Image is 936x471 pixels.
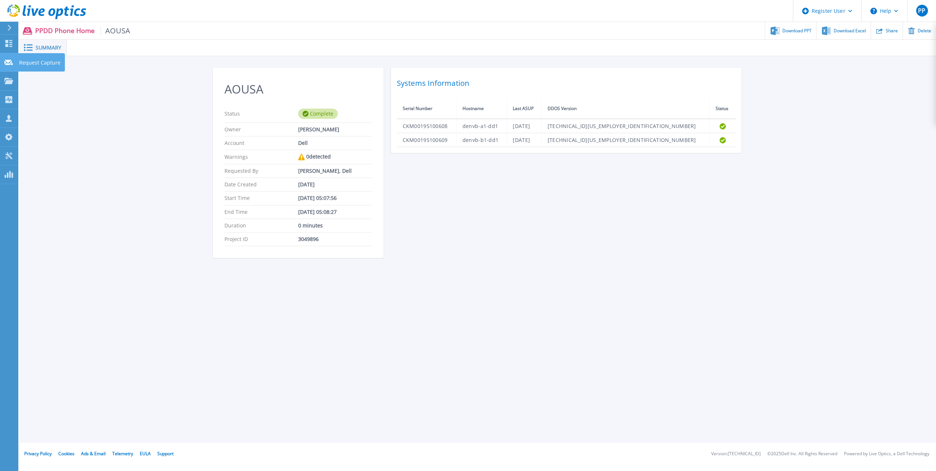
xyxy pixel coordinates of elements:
td: [TECHNICAL_ID][US_EMPLOYER_IDENTIFICATION_NUMBER] [541,119,710,133]
a: Privacy Policy [24,450,52,457]
p: Date Created [224,182,298,187]
td: denvb-a1-dd1 [456,119,507,133]
td: [TECHNICAL_ID][US_EMPLOYER_IDENTIFICATION_NUMBER] [541,133,710,147]
div: Complete [298,109,338,119]
p: PPDD Phone Home [35,26,131,35]
span: PP [918,8,925,14]
th: Serial Number [397,99,457,119]
h2: Systems Information [397,77,736,90]
p: Warnings [224,154,298,160]
td: CKM00195100608 [397,119,457,133]
td: [DATE] [507,133,541,147]
span: Download Excel [834,29,866,33]
p: Duration [224,223,298,229]
p: Status [224,109,298,119]
div: 0 minutes [298,223,372,229]
span: Delete [918,29,931,33]
span: AOUSA [100,26,131,35]
p: Project ID [224,236,298,242]
li: © 2025 Dell Inc. All Rights Reserved [767,452,837,456]
a: Telemetry [112,450,133,457]
div: [DATE] 05:07:56 [298,195,372,201]
p: Account [224,140,298,146]
li: Version: [TECHNICAL_ID] [711,452,761,456]
a: Support [157,450,173,457]
span: Summary [36,45,61,50]
th: Last ASUP [507,99,541,119]
div: [DATE] [298,182,372,187]
td: CKM00195100609 [397,133,457,147]
td: [DATE] [507,119,541,133]
p: Requested By [224,168,298,174]
p: Request Capture [19,53,61,72]
h2: AOUSA [224,83,372,96]
div: [PERSON_NAME] [298,127,372,132]
th: Status [710,99,736,119]
p: Start Time [224,195,298,201]
td: denvb-b1-dd1 [456,133,507,147]
th: DDOS Version [541,99,710,119]
span: Share [886,29,898,33]
a: EULA [140,450,151,457]
p: End Time [224,209,298,215]
div: [PERSON_NAME], Dell [298,168,372,174]
div: 0 detected [298,154,372,160]
div: 3049896 [298,236,372,242]
li: Powered by Live Optics, a Dell Technology [844,452,929,456]
a: Cookies [58,450,74,457]
a: Ads & Email [81,450,106,457]
div: [DATE] 05:08:27 [298,209,372,215]
p: Owner [224,127,298,132]
span: Download PPT [782,29,812,33]
th: Hostname [456,99,507,119]
div: Dell [298,140,372,146]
